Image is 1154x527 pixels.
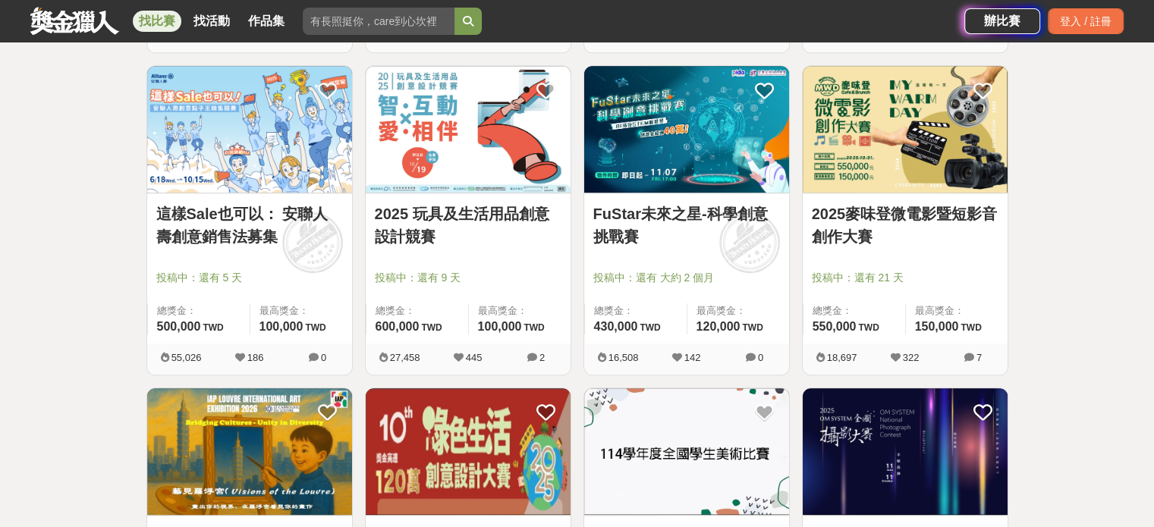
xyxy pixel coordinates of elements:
[259,303,343,318] span: 最高獎金：
[366,66,571,193] img: Cover Image
[156,202,343,248] a: 這樣Sale也可以： 安聯人壽創意銷售法募集
[466,352,483,363] span: 445
[147,66,352,193] img: Cover Image
[858,322,879,333] span: TWD
[584,388,789,515] img: Cover Image
[961,322,981,333] span: TWD
[247,352,264,363] span: 186
[696,303,780,318] span: 最高獎金：
[696,320,741,333] span: 120,000
[684,352,701,363] span: 142
[903,352,920,363] span: 322
[375,270,561,286] span: 投稿中：還有 9 天
[593,270,780,286] span: 投稿中：還有 大約 2 個月
[812,270,998,286] span: 投稿中：還有 21 天
[584,66,789,193] img: Cover Image
[303,8,454,35] input: 有長照挺你，care到心坎裡！青春出手，拍出照顧 影音徵件活動
[421,322,442,333] span: TWD
[813,303,896,318] span: 總獎金：
[758,352,763,363] span: 0
[156,270,343,286] span: 投稿中：還有 5 天
[321,352,326,363] span: 0
[478,320,522,333] span: 100,000
[147,388,352,515] img: Cover Image
[133,11,181,32] a: 找比賽
[803,388,1008,516] a: Cover Image
[259,320,303,333] span: 100,000
[812,202,998,248] a: 2025麥味登微電影暨短影音創作大賽
[976,352,982,363] span: 7
[584,66,789,193] a: Cover Image
[608,352,639,363] span: 16,508
[964,8,1040,34] a: 辦比賽
[376,320,420,333] span: 600,000
[803,388,1008,515] img: Cover Image
[813,320,857,333] span: 550,000
[366,66,571,193] a: Cover Image
[375,202,561,248] a: 2025 玩具及生活用品創意設計競賽
[203,322,223,333] span: TWD
[242,11,291,32] a: 作品集
[803,66,1008,193] img: Cover Image
[594,303,678,318] span: 總獎金：
[147,66,352,193] a: Cover Image
[376,303,459,318] span: 總獎金：
[157,303,241,318] span: 總獎金：
[915,303,998,318] span: 最高獎金：
[478,303,561,318] span: 最高獎金：
[171,352,202,363] span: 55,026
[584,388,789,516] a: Cover Image
[742,322,763,333] span: TWD
[305,322,325,333] span: TWD
[827,352,857,363] span: 18,697
[147,388,352,516] a: Cover Image
[803,66,1008,193] a: Cover Image
[593,202,780,248] a: FuStar未來之星-科學創意挑戰賽
[157,320,201,333] span: 500,000
[187,11,236,32] a: 找活動
[640,322,660,333] span: TWD
[366,388,571,515] img: Cover Image
[915,320,959,333] span: 150,000
[366,388,571,516] a: Cover Image
[539,352,545,363] span: 2
[594,320,638,333] span: 430,000
[1048,8,1124,34] div: 登入 / 註冊
[390,352,420,363] span: 27,458
[524,322,544,333] span: TWD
